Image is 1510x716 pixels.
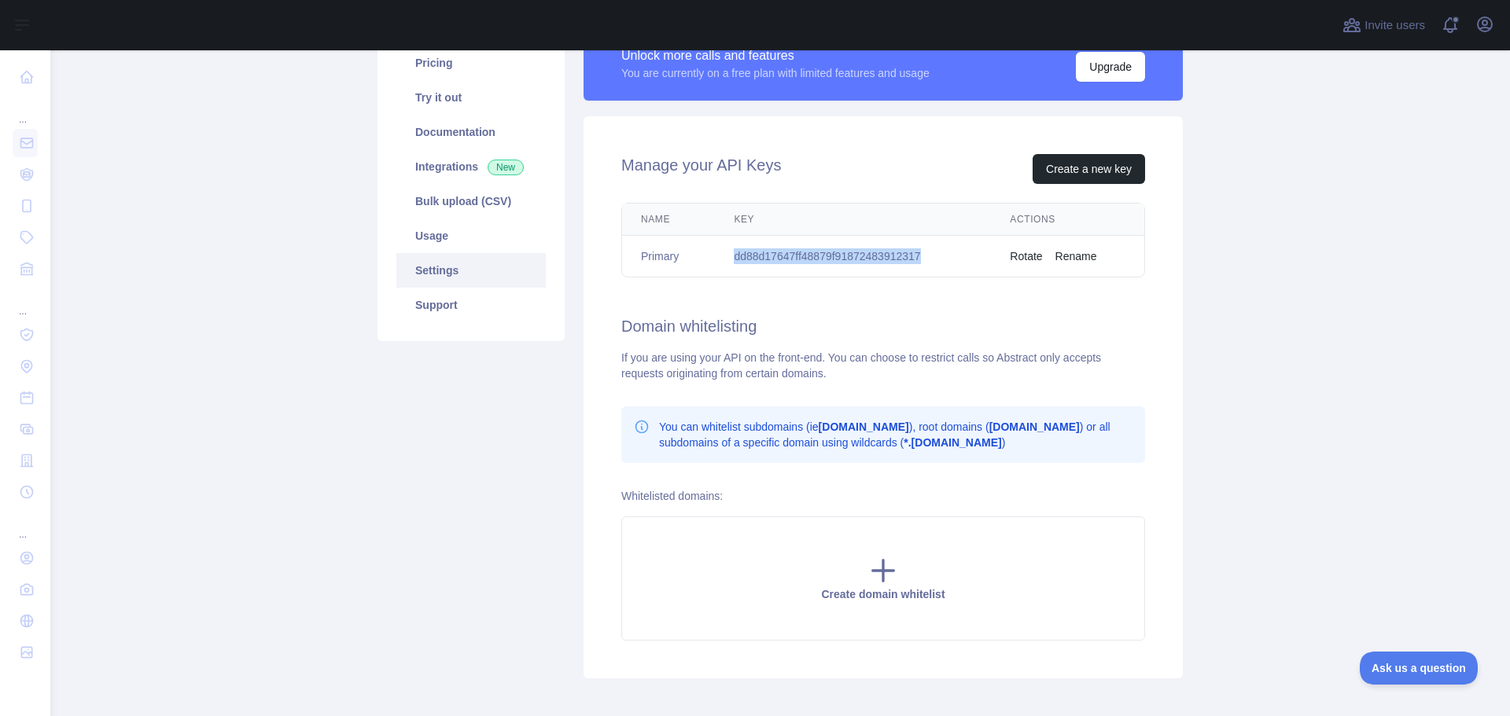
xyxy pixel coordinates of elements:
div: ... [13,94,38,126]
div: ... [13,286,38,318]
button: Rename [1055,248,1097,264]
div: ... [13,509,38,541]
button: Invite users [1339,13,1428,38]
b: *.[DOMAIN_NAME] [904,436,1001,449]
div: If you are using your API on the front-end. You can choose to restrict calls so Abstract only acc... [621,350,1145,381]
button: Upgrade [1076,52,1145,82]
a: Support [396,288,546,322]
div: Unlock more calls and features [621,46,930,65]
a: Integrations New [396,149,546,184]
td: dd88d17647ff48879f91872483912317 [715,236,991,277]
span: Invite users [1365,17,1425,35]
a: Documentation [396,115,546,149]
button: Create a new key [1033,154,1145,184]
th: Name [622,204,715,236]
b: [DOMAIN_NAME] [989,420,1080,433]
td: Primary [622,236,715,277]
th: Key [715,204,991,236]
a: Pricing [396,46,546,80]
a: Bulk upload (CSV) [396,184,546,218]
a: Try it out [396,80,546,115]
span: Create domain whitelist [821,588,945,600]
a: Settings [396,253,546,288]
th: Actions [991,204,1144,236]
div: You are currently on a free plan with limited features and usage [621,65,930,81]
label: Whitelisted domains: [621,490,723,502]
h2: Manage your API Keys [621,154,781,184]
a: Usage [396,218,546,253]
b: [DOMAIN_NAME] [819,420,909,433]
span: New [488,160,524,175]
iframe: Toggle Customer Support [1360,652,1479,685]
p: You can whitelist subdomains (ie ), root domains ( ) or all subdomains of a specific domain using... [659,419,1132,450]
h2: Domain whitelisting [621,315,1145,337]
button: Rotate [1010,248,1042,264]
